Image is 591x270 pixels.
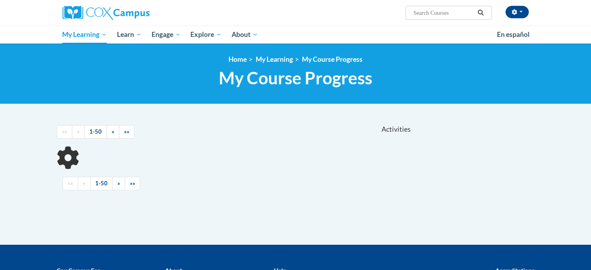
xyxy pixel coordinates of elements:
a: End [119,125,134,139]
span: My Course Progress [219,68,372,88]
a: End [125,177,140,190]
span: Activities [382,125,411,134]
a: My Course Progress [302,55,363,63]
span: «« [68,180,73,186]
a: En español [492,26,535,43]
span: Explore [190,30,221,39]
span: About [232,30,258,39]
img: Cox Campus [63,6,150,20]
span: My Learning [62,30,107,39]
div: Main menu [51,26,540,44]
a: Previous [72,125,85,139]
a: Learn [112,26,146,44]
span: Learn [117,30,141,39]
a: My Learning [58,26,112,44]
span: Engage [152,30,181,39]
a: Next [112,177,125,190]
a: About [227,26,263,44]
span: »» [130,180,135,186]
a: Engage [146,26,186,44]
a: Next [106,125,119,139]
input: Search Courses [413,8,475,17]
span: »» [124,128,129,135]
a: Previous [78,177,91,190]
a: Explore [185,26,227,44]
span: En español [497,30,530,38]
span: « [83,180,85,186]
a: My Learning [256,55,293,63]
button: Search [475,8,486,17]
button: Account Settings [506,6,529,18]
span: » [117,180,120,186]
span: «« [62,128,67,135]
a: Home [228,55,247,63]
a: 1-50 [90,177,113,190]
a: Cox Campus [63,6,210,20]
a: Begining [63,177,78,190]
a: 1-50 [84,125,107,139]
span: « [77,128,80,135]
a: Begining [57,125,72,139]
span: » [112,128,114,135]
